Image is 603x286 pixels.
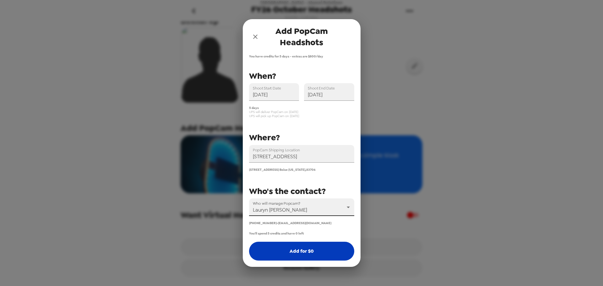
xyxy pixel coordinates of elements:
span: You have credits for 5 days - extras are $ 800 /day [249,54,354,58]
span: When? [249,70,276,82]
label: Shoot End Date [308,85,335,91]
span: [STREET_ADDRESS] Boise [US_STATE] , 83706 [249,168,316,172]
div: Lauryn [PERSON_NAME] [249,198,354,216]
button: close [249,30,262,43]
input: Choose date, selected date is Oct 31, 2025 [304,83,354,101]
span: UPS will pick up PopCam on [DATE] [249,114,354,118]
label: PopCam Shipping Location [253,147,300,153]
label: Who will manage Popcam? [253,201,300,206]
span: Who's the contact? [249,186,326,197]
span: You'll spend 5 credits and have 0 left [249,231,304,235]
button: Add for $0 [249,242,354,261]
input: Choose date, selected date is Oct 27, 2025 [249,83,299,101]
input: 1173 W University Dr [249,145,354,163]
span: [PHONE_NUMBER] • [249,221,278,225]
span: 5 days [249,106,354,110]
span: Add PopCam Headshots [262,25,342,48]
label: Shoot Start Date [253,85,281,91]
span: UPS will deliver PopCam on [DATE] [249,110,354,114]
span: Where? [249,132,280,143]
span: [EMAIL_ADDRESS][DOMAIN_NAME] [278,221,331,225]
